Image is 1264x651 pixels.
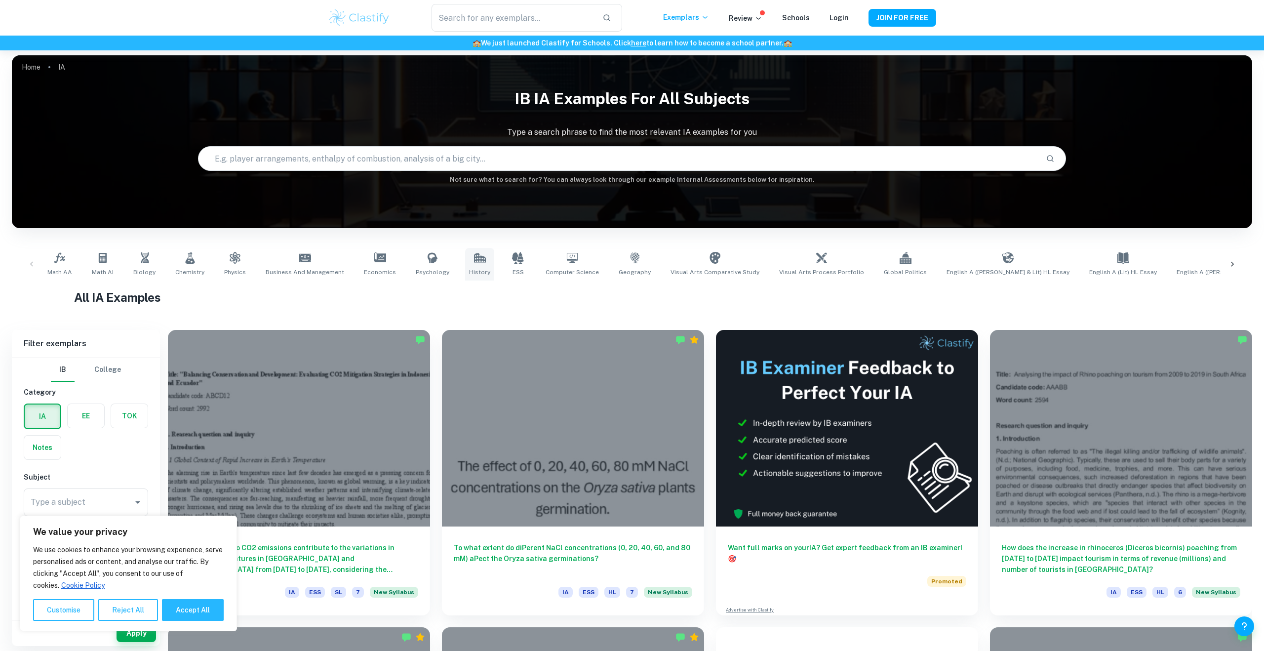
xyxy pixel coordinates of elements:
span: New Syllabus [644,587,692,598]
p: Review [729,13,762,24]
a: Want full marks on yourIA? Get expert feedback from an IB examiner!PromotedAdvertise with Clastify [716,330,978,615]
img: Marked [1237,335,1247,345]
h6: How does the increase in rhinoceros (Diceros bicornis) poaching from [DATE] to [DATE] impact tour... [1002,542,1240,575]
p: We use cookies to enhance your browsing experience, serve personalised ads or content, and analys... [33,544,224,591]
span: ESS [579,587,598,598]
span: History [469,268,490,277]
div: Starting from the May 2026 session, the ESS IA requirements have changed. We created this exempla... [644,587,692,604]
a: To what extent do CO2 emissions contribute to the variations in average temperatures in [GEOGRAPH... [168,330,430,615]
div: Premium [415,632,425,642]
button: JOIN FOR FREE [869,9,936,27]
h6: We just launched Clastify for Schools. Click to learn how to become a school partner. [2,38,1262,48]
button: Help and Feedback [1234,616,1254,636]
span: Computer Science [546,268,599,277]
img: Thumbnail [716,330,978,527]
span: SL [331,587,346,598]
span: 🏫 [473,39,481,47]
span: ESS [1127,587,1146,598]
img: Marked [1237,632,1247,642]
button: IA [25,405,60,428]
span: ESS [305,587,325,598]
span: Physics [224,268,246,277]
input: Search for any exemplars... [432,4,594,32]
button: Customise [33,599,94,621]
span: 7 [626,587,638,598]
a: Advertise with Clastify [726,607,774,613]
span: IA [558,587,573,598]
span: New Syllabus [370,587,418,598]
div: Premium [689,632,699,642]
h6: To what extent do diPerent NaCl concentrations (0, 20, 40, 60, and 80 mM) aPect the Oryza sativa ... [454,542,692,575]
div: Filter type choice [51,358,121,382]
span: Business and Management [266,268,344,277]
h6: Subject [24,472,148,483]
a: Login [829,14,849,22]
span: 🎯 [728,555,736,563]
img: Marked [401,632,411,642]
span: 🏫 [784,39,792,47]
h6: Not sure what to search for? You can always look through our example Internal Assessments below f... [12,175,1252,185]
button: College [94,358,121,382]
h1: IB IA examples for all subjects [12,83,1252,115]
a: Home [22,60,40,74]
div: Premium [689,335,699,345]
button: Open [131,495,145,509]
button: EE [68,404,104,428]
span: Visual Arts Process Portfolio [779,268,864,277]
h6: Filter exemplars [12,330,160,358]
input: E.g. player arrangements, enthalpy of combustion, analysis of a big city... [198,145,1038,172]
button: Apply [117,624,156,642]
p: Exemplars [663,12,709,23]
span: Global Politics [884,268,927,277]
span: Chemistry [175,268,204,277]
div: Starting from the May 2026 session, the ESS IA requirements have changed. We created this exempla... [1192,587,1240,604]
p: IA [58,62,65,73]
button: Search [1042,150,1059,167]
h6: Category [24,387,148,398]
h6: To what extent do CO2 emissions contribute to the variations in average temperatures in [GEOGRAPH... [180,542,418,575]
button: IB [51,358,75,382]
span: Visual Arts Comparative Study [671,268,759,277]
span: New Syllabus [1192,587,1240,598]
button: Accept All [162,599,224,621]
span: HL [604,587,620,598]
p: We value your privacy [33,526,224,538]
span: Math AI [92,268,114,277]
img: Clastify logo [328,8,391,28]
a: Cookie Policy [61,581,105,590]
span: HL [1152,587,1168,598]
div: Starting from the May 2026 session, the ESS IA requirements have changed. We created this exempla... [370,587,418,604]
button: TOK [111,404,148,428]
h6: Want full marks on your IA ? Get expert feedback from an IB examiner! [728,542,966,564]
img: Marked [675,632,685,642]
img: Marked [675,335,685,345]
span: IA [1106,587,1121,598]
span: 7 [352,587,364,598]
span: Promoted [927,576,966,587]
img: Marked [415,335,425,345]
a: here [631,39,646,47]
span: Geography [619,268,651,277]
span: English A ([PERSON_NAME] & Lit) HL Essay [947,268,1069,277]
span: 6 [1174,587,1186,598]
span: Biology [133,268,156,277]
span: Psychology [416,268,449,277]
span: ESS [513,268,524,277]
button: Notes [24,436,61,459]
span: English A (Lit) HL Essay [1089,268,1157,277]
p: Type a search phrase to find the most relevant IA examples for you [12,126,1252,138]
a: Schools [782,14,810,22]
span: IA [285,587,299,598]
span: Math AA [47,268,72,277]
a: How does the increase in rhinoceros (Diceros bicornis) poaching from [DATE] to [DATE] impact tour... [990,330,1252,615]
span: Economics [364,268,396,277]
div: We value your privacy [20,516,237,631]
h1: All IA Examples [74,288,1190,306]
button: Reject All [98,599,158,621]
a: To what extent do diPerent NaCl concentrations (0, 20, 40, 60, and 80 mM) aPect the Oryza sativa ... [442,330,704,615]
